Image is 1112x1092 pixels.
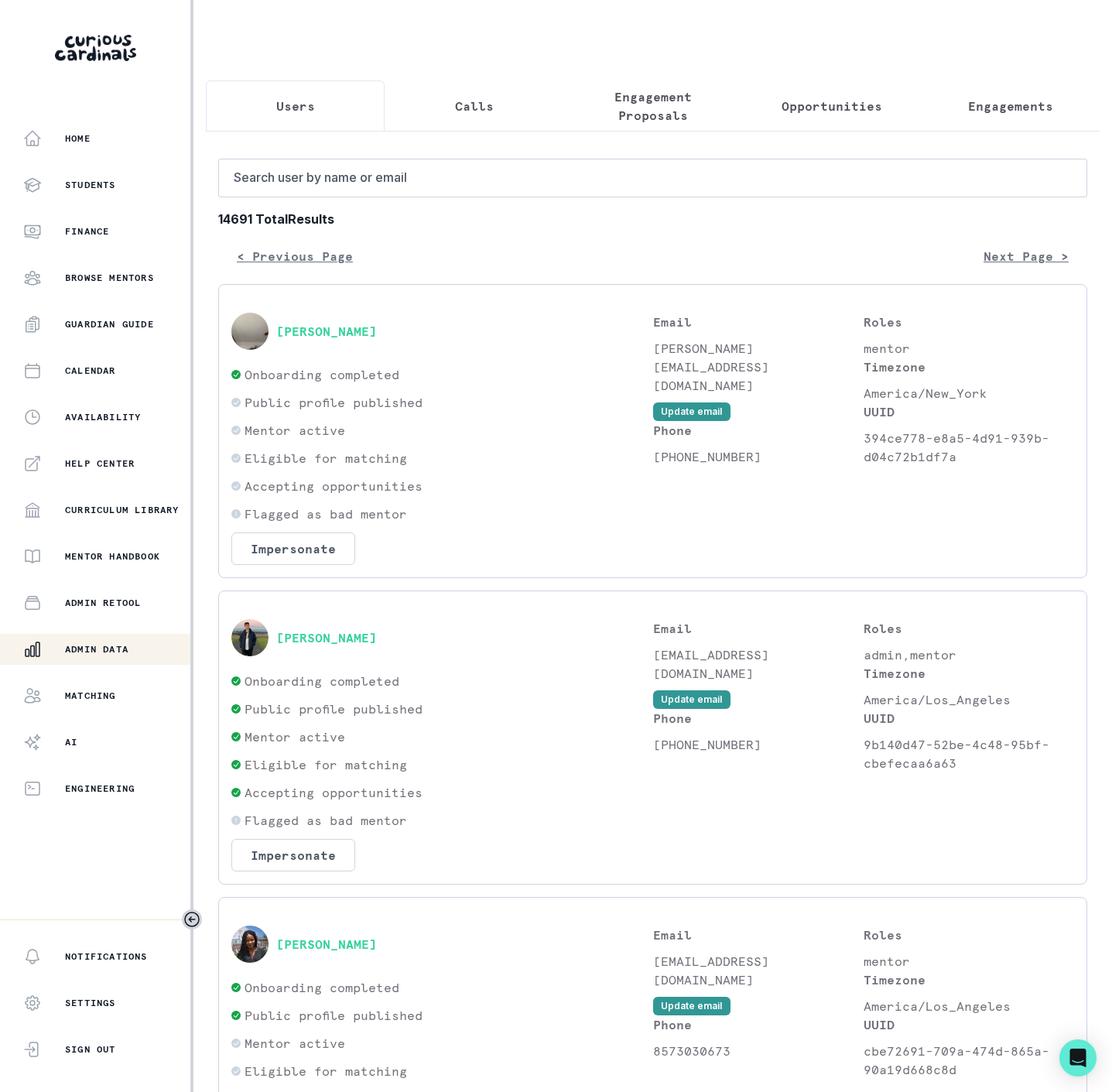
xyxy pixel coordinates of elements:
[245,421,345,440] p: Mentor active
[864,358,1074,376] p: Timezone
[245,755,407,774] p: Eligible for matching
[653,926,864,944] p: Email
[65,132,91,145] p: Home
[65,782,135,795] p: Engineering
[653,1042,864,1060] p: 8573030673
[276,630,377,645] button: [PERSON_NAME]
[653,339,864,395] p: [PERSON_NAME][EMAIL_ADDRESS][DOMAIN_NAME]
[231,839,355,871] button: Impersonate
[577,87,729,125] p: Engagement Proposals
[653,690,730,709] button: Update email
[864,926,1074,944] p: Roles
[782,97,882,115] p: Opportunities
[864,952,1074,970] p: mentor
[65,1043,116,1056] p: Sign Out
[653,952,864,989] p: [EMAIL_ADDRESS][DOMAIN_NAME]
[653,735,864,754] p: [PHONE_NUMBER]
[245,783,423,802] p: Accepting opportunities
[653,709,864,727] p: Phone
[65,950,148,963] p: Notifications
[245,449,407,467] p: Eligible for matching
[864,735,1074,772] p: 9b140d47-52be-4c48-95bf-cbefecaa6a63
[245,505,407,523] p: Flagged as bad mentor
[65,504,180,516] p: Curriculum Library
[218,210,1087,228] b: 14691 Total Results
[65,225,109,238] p: Finance
[245,672,399,690] p: Onboarding completed
[218,241,371,272] button: < Previous Page
[864,709,1074,727] p: UUID
[65,550,160,563] p: Mentor Handbook
[276,323,377,339] button: [PERSON_NAME]
[65,736,77,748] p: AI
[864,997,1074,1015] p: America/Los_Angeles
[653,421,864,440] p: Phone
[653,1015,864,1034] p: Phone
[276,936,377,952] button: [PERSON_NAME]
[653,619,864,638] p: Email
[653,402,730,421] button: Update email
[653,997,730,1015] button: Update email
[653,313,864,331] p: Email
[864,313,1074,331] p: Roles
[1059,1039,1097,1077] div: Open Intercom Messenger
[864,1042,1074,1079] p: cbe72691-709a-474d-865a-90a19d668c8d
[245,700,423,718] p: Public profile published
[231,532,355,565] button: Impersonate
[65,643,128,656] p: Admin Data
[182,909,202,929] button: Toggle sidebar
[965,241,1087,272] button: Next Page >
[245,811,407,830] p: Flagged as bad mentor
[864,645,1074,664] p: admin,mentor
[65,318,154,330] p: Guardian Guide
[65,997,116,1009] p: Settings
[864,664,1074,683] p: Timezone
[245,978,399,997] p: Onboarding completed
[864,690,1074,709] p: America/Los_Angeles
[245,1006,423,1025] p: Public profile published
[65,365,116,377] p: Calendar
[65,597,141,609] p: Admin Retool
[65,457,135,470] p: Help Center
[864,619,1074,638] p: Roles
[864,429,1074,466] p: 394ce778-e8a5-4d91-939b-d04c72b1df7a
[276,97,315,115] p: Users
[864,970,1074,989] p: Timezone
[653,645,864,683] p: [EMAIL_ADDRESS][DOMAIN_NAME]
[864,1015,1074,1034] p: UUID
[245,477,423,495] p: Accepting opportunities
[864,384,1074,402] p: America/New_York
[455,97,494,115] p: Calls
[245,365,399,384] p: Onboarding completed
[65,272,154,284] p: Browse Mentors
[245,393,423,412] p: Public profile published
[65,411,141,423] p: Availability
[968,97,1053,115] p: Engagements
[65,690,116,702] p: Matching
[864,402,1074,421] p: UUID
[864,339,1074,358] p: mentor
[653,447,864,466] p: [PHONE_NUMBER]
[55,35,136,61] img: Curious Cardinals Logo
[245,1062,407,1080] p: Eligible for matching
[245,727,345,746] p: Mentor active
[65,179,116,191] p: Students
[245,1034,345,1053] p: Mentor active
